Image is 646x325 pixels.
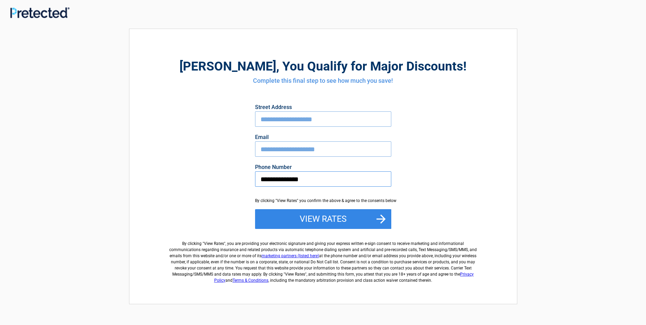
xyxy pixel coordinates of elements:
[233,278,268,283] a: Terms & Conditions
[255,198,391,204] div: By clicking "View Rates" you confirm the above & agree to the consents below
[214,272,474,283] a: Privacy Policy
[204,241,224,246] span: View Rates
[255,165,391,170] label: Phone Number
[167,58,479,75] h2: , You Qualify for Major Discounts!
[262,253,319,258] a: marketing partners (listed here)
[255,135,391,140] label: Email
[167,235,479,283] label: By clicking " ", you are providing your electronic signature and giving your express written e-si...
[255,209,391,229] button: View Rates
[255,105,391,110] label: Street Address
[167,76,479,85] h4: Complete this final step to see how much you save!
[179,59,276,74] span: [PERSON_NAME]
[10,7,69,18] img: Main Logo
